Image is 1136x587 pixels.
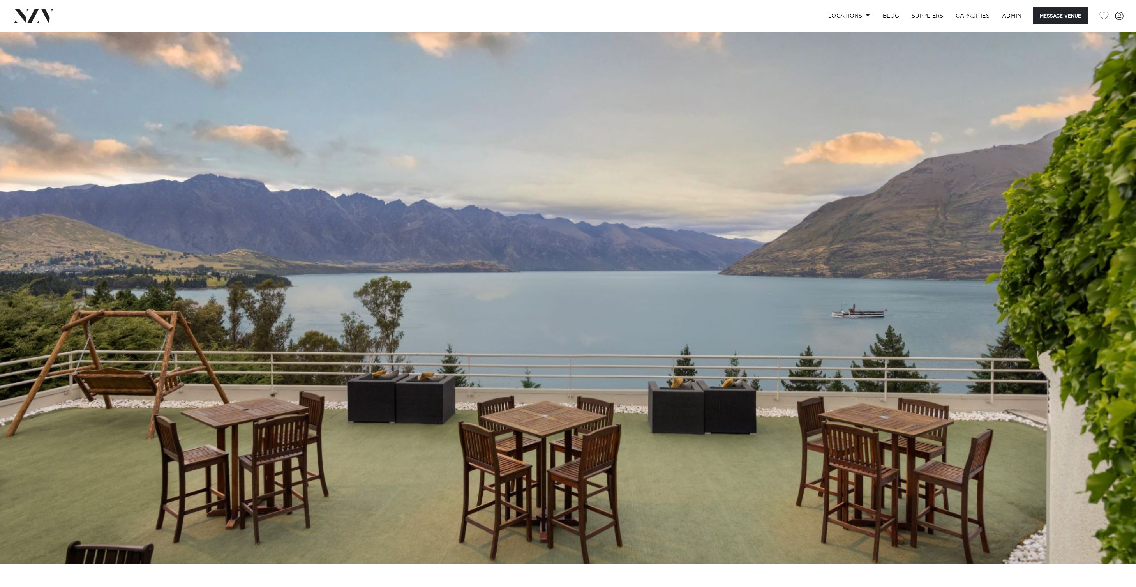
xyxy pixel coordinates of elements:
[949,7,996,24] a: Capacities
[12,9,55,23] img: nzv-logo.png
[822,7,877,24] a: Locations
[905,7,949,24] a: SUPPLIERS
[877,7,905,24] a: BLOG
[1033,7,1088,24] button: Message Venue
[996,7,1028,24] a: ADMIN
